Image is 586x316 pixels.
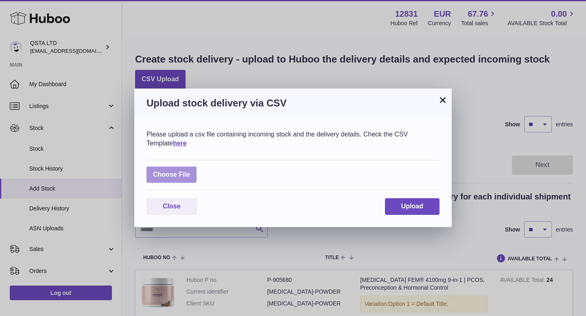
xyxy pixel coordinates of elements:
[146,130,439,147] div: Please upload a csv file containing incoming stock and the delivery details. Check the CSV Template
[385,198,439,215] button: Upload
[438,95,448,105] button: ×
[173,140,187,147] a: here
[163,203,181,210] span: Close
[146,198,197,215] button: Close
[401,203,423,210] span: Upload
[146,97,439,110] h3: Upload stock delivery via CSV
[146,167,197,183] span: Choose File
